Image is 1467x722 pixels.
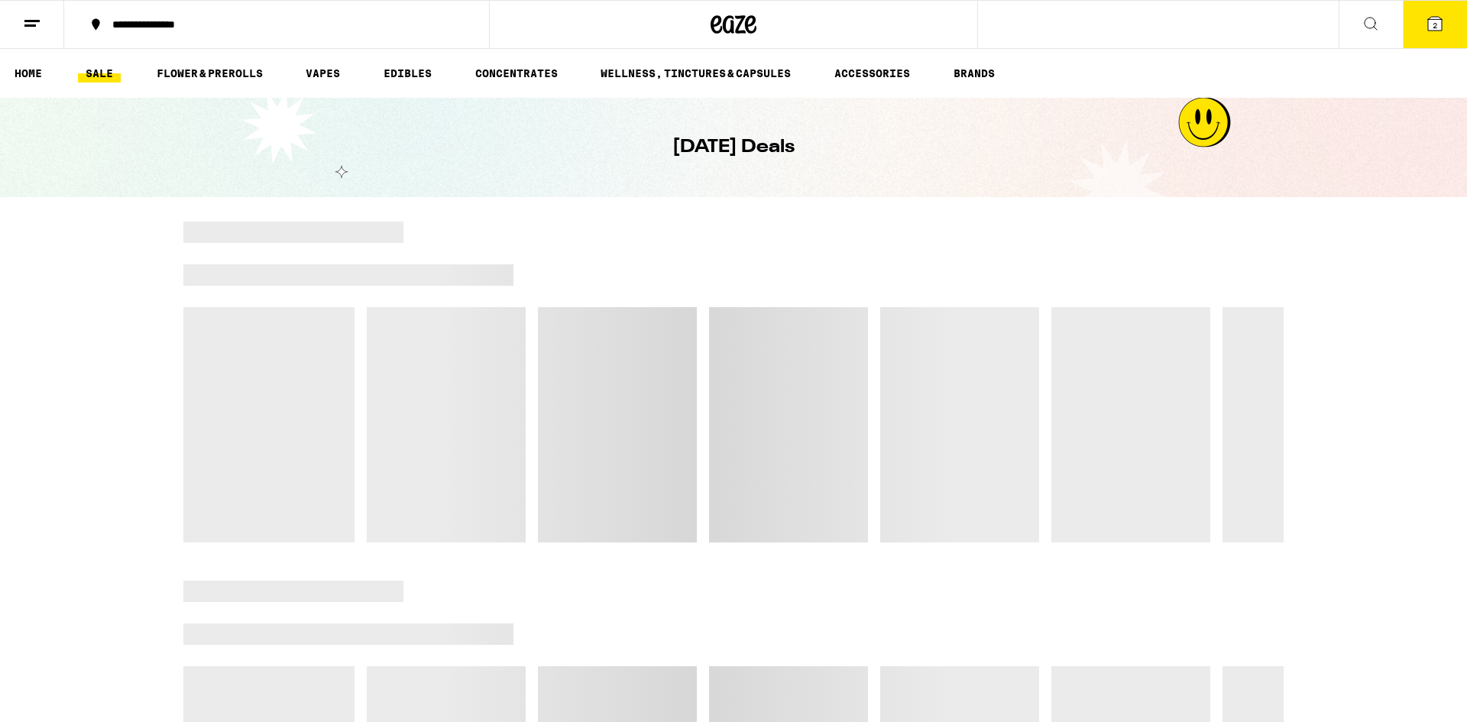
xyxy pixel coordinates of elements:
button: 2 [1403,1,1467,48]
a: CONCENTRATES [468,64,565,83]
a: VAPES [298,64,348,83]
a: WELLNESS, TINCTURES & CAPSULES [593,64,798,83]
a: BRANDS [946,64,1002,83]
span: 2 [1433,21,1437,30]
a: ACCESSORIES [827,64,918,83]
a: HOME [7,64,50,83]
a: FLOWER & PREROLLS [149,64,270,83]
h1: [DATE] Deals [672,134,795,160]
a: EDIBLES [376,64,439,83]
a: SALE [78,64,121,83]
